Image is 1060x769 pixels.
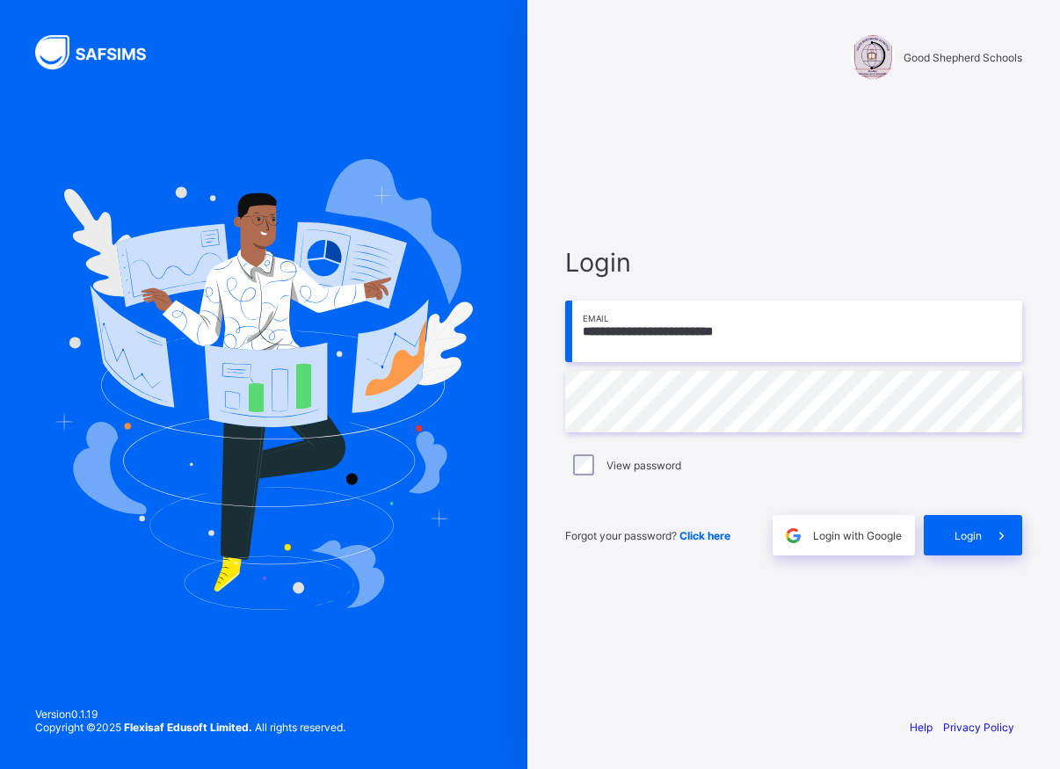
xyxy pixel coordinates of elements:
[813,529,902,542] span: Login with Google
[54,159,473,609] img: Hero Image
[606,459,681,472] label: View password
[124,721,252,734] strong: Flexisaf Edusoft Limited.
[955,529,982,542] span: Login
[35,35,167,69] img: SAFSIMS Logo
[565,247,1022,278] span: Login
[783,526,803,546] img: google.396cfc9801f0270233282035f929180a.svg
[943,721,1014,734] a: Privacy Policy
[565,529,730,542] span: Forgot your password?
[679,529,730,542] a: Click here
[35,707,345,721] span: Version 0.1.19
[910,721,933,734] a: Help
[904,51,1022,64] span: Good Shepherd Schools
[35,721,345,734] span: Copyright © 2025 All rights reserved.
